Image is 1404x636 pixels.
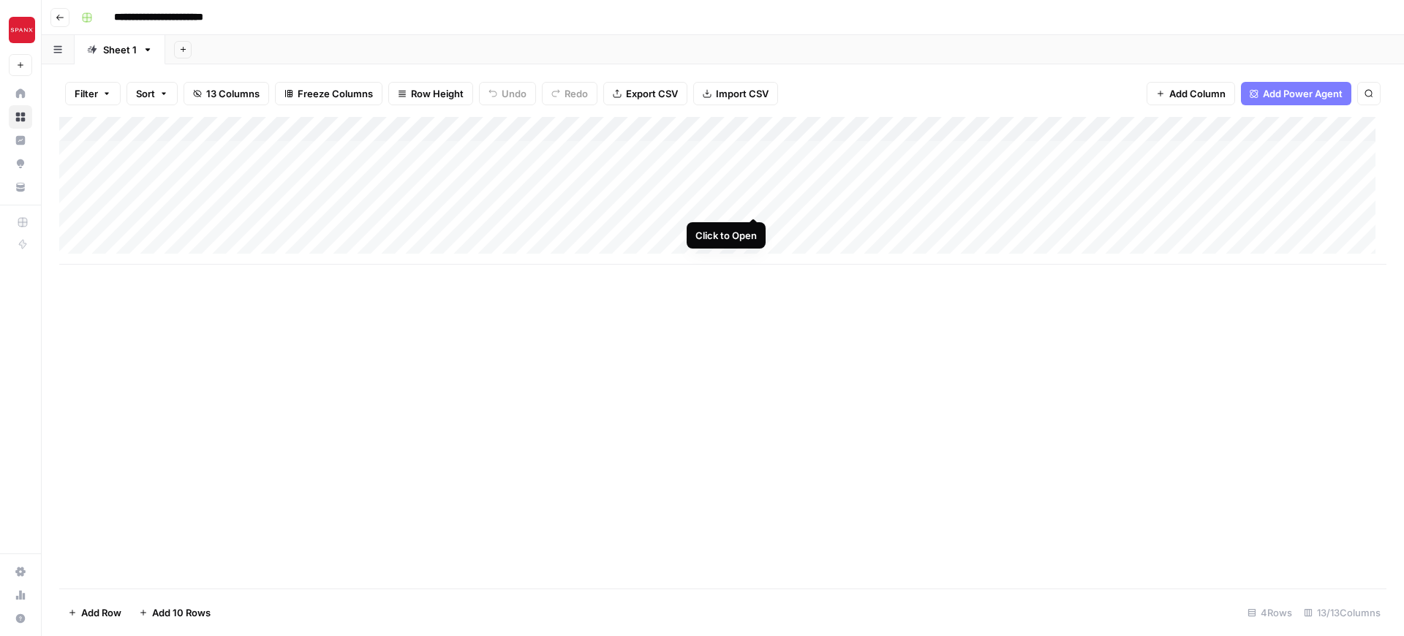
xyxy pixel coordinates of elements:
button: Export CSV [603,82,687,105]
button: Add Power Agent [1241,82,1351,105]
span: Add Power Agent [1263,86,1343,101]
span: Undo [502,86,526,101]
div: 13/13 Columns [1298,601,1386,624]
button: Import CSV [693,82,778,105]
button: Workspace: Spanx [9,12,32,48]
span: Sort [136,86,155,101]
span: Add Column [1169,86,1226,101]
button: Sort [127,82,178,105]
span: Add Row [81,605,121,620]
span: Freeze Columns [298,86,373,101]
a: Your Data [9,175,32,199]
span: Row Height [411,86,464,101]
div: Sheet 1 [103,42,137,57]
button: Undo [479,82,536,105]
button: Redo [542,82,597,105]
a: Insights [9,129,32,152]
img: Spanx Logo [9,17,35,43]
a: Sheet 1 [75,35,165,64]
div: Click to Open [695,228,757,243]
span: Redo [565,86,588,101]
button: 13 Columns [184,82,269,105]
a: Opportunities [9,152,32,175]
a: Home [9,82,32,105]
button: Add Row [59,601,130,624]
a: Settings [9,560,32,583]
button: Filter [65,82,121,105]
span: Export CSV [626,86,678,101]
span: Import CSV [716,86,769,101]
span: 13 Columns [206,86,260,101]
div: 4 Rows [1242,601,1298,624]
button: Add Column [1147,82,1235,105]
a: Browse [9,105,32,129]
span: Filter [75,86,98,101]
button: Freeze Columns [275,82,382,105]
button: Add 10 Rows [130,601,219,624]
button: Row Height [388,82,473,105]
a: Usage [9,583,32,607]
span: Add 10 Rows [152,605,211,620]
button: Help + Support [9,607,32,630]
